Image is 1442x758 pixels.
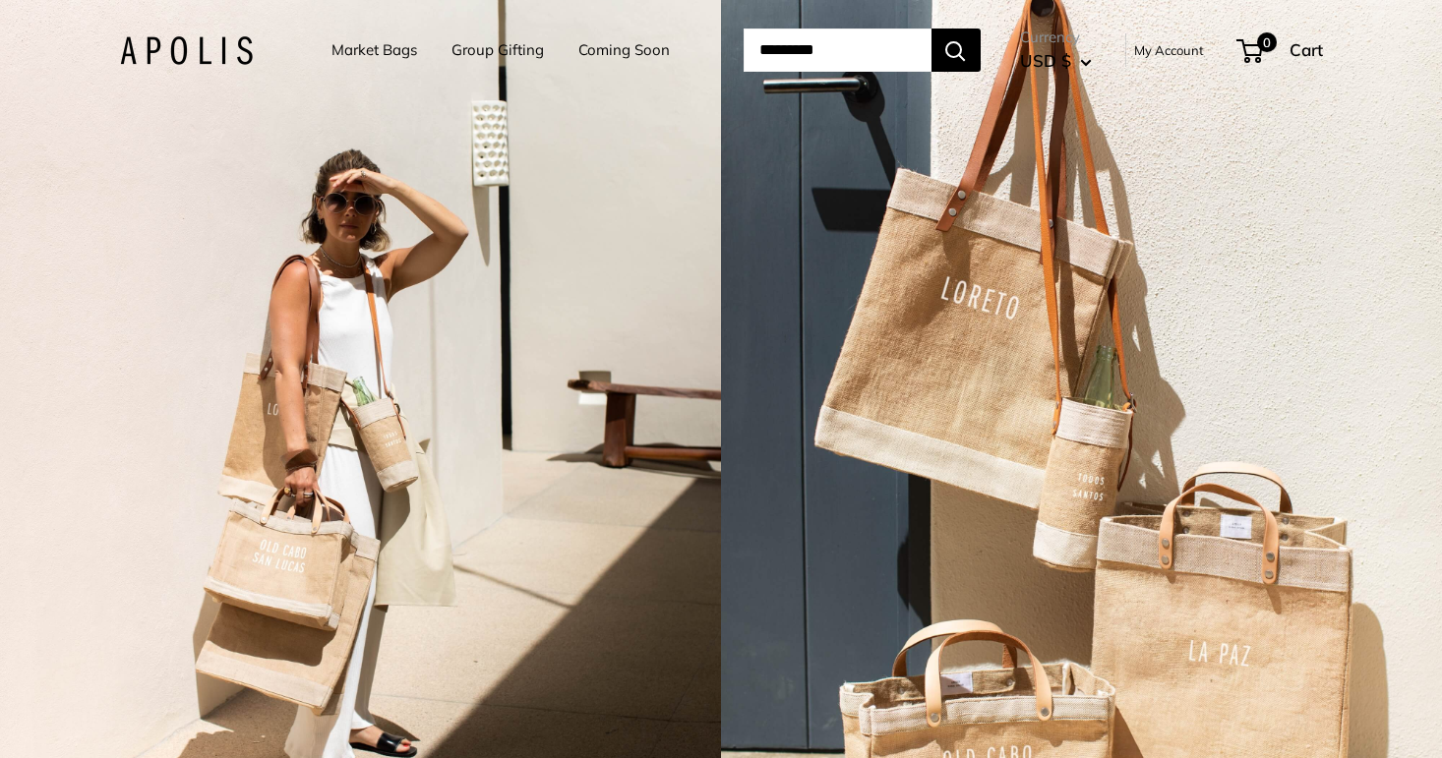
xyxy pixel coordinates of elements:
a: 0 Cart [1238,34,1323,66]
a: My Account [1134,38,1204,62]
span: Cart [1290,39,1323,60]
input: Search... [744,29,931,72]
a: Coming Soon [578,36,670,64]
a: Market Bags [331,36,417,64]
span: USD $ [1020,50,1071,71]
a: Group Gifting [451,36,544,64]
img: Apolis [120,36,253,65]
span: 0 [1256,32,1276,52]
button: USD $ [1020,45,1092,77]
span: Currency [1020,24,1092,51]
button: Search [931,29,981,72]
